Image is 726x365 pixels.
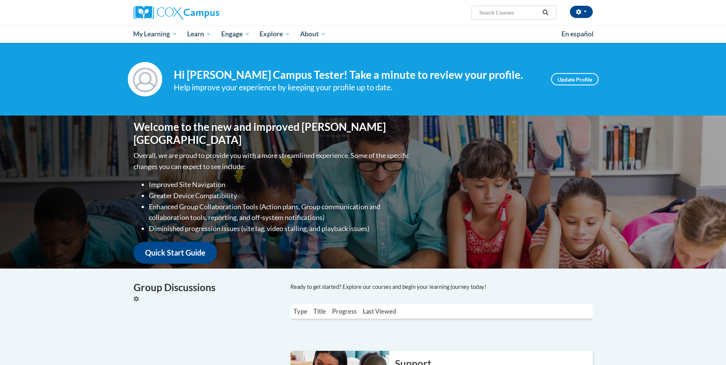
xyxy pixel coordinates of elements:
div: Main menu [122,25,604,43]
h4: Group Discussions [134,280,279,295]
li: Enhanced Group Collaboration Tools (Action plans, Group communication and collaboration tools, re... [149,201,411,223]
span: Explore [259,29,290,39]
span: My Learning [133,29,177,39]
li: Improved Site Navigation [149,179,411,190]
h4: Hi [PERSON_NAME] Campus Tester! Take a minute to review your profile. [174,68,540,81]
a: My Learning [129,25,183,43]
a: Learn [182,25,216,43]
div: Help improve your experience by keeping your profile up to date. [174,81,540,94]
a: En español [556,26,599,42]
button: Search [540,8,551,17]
span: Engage [221,29,250,39]
a: Update Profile [551,73,599,85]
th: Type [290,304,310,319]
li: Diminished progression issues (site lag, video stalling, and playback issues) [149,223,411,234]
th: Progress [329,304,360,319]
a: Engage [216,25,255,43]
a: Quick Start Guide [134,242,217,264]
h1: Welcome to the new and improved [PERSON_NAME][GEOGRAPHIC_DATA] [134,121,411,146]
span: About [300,29,326,39]
img: Profile Image [128,62,162,96]
button: Account Settings [570,6,593,18]
span: Learn [187,29,211,39]
input: Search Courses [478,8,540,17]
p: Overall, we are proud to provide you with a more streamlined experience. Some of the specific cha... [134,150,411,172]
th: Title [310,304,329,319]
img: Cox Campus [134,6,219,20]
th: Last Viewed [360,304,399,319]
li: Greater Device Compatibility [149,190,411,201]
a: Cox Campus [134,6,279,20]
a: Explore [255,25,295,43]
span: En español [561,30,594,38]
a: About [295,25,331,43]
